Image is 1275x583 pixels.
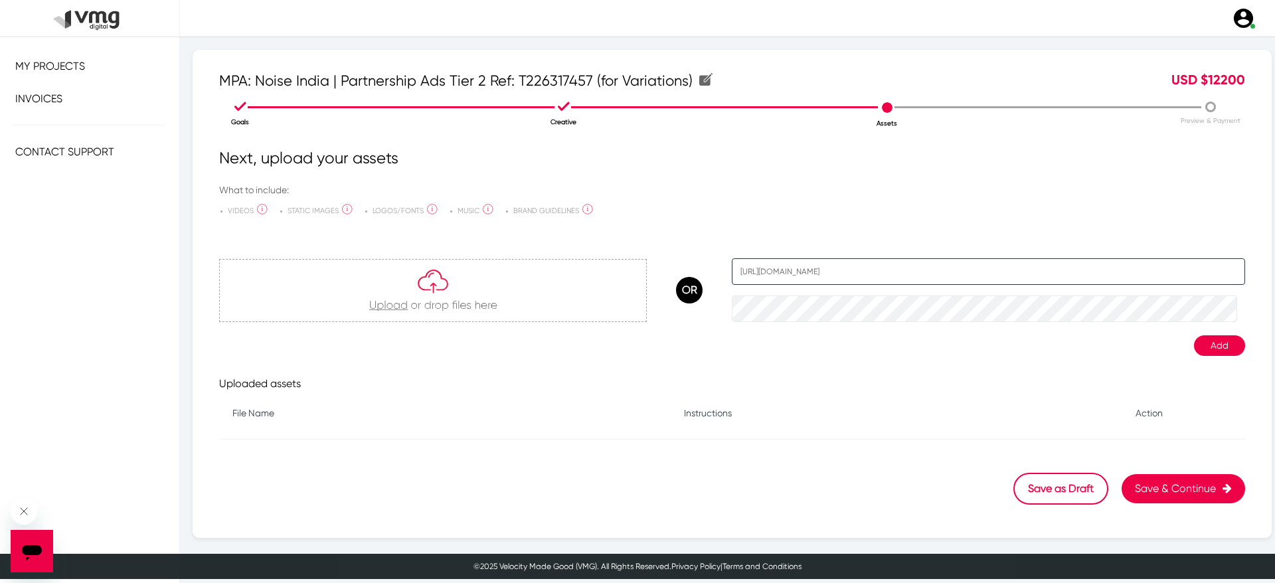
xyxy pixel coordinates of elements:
[671,398,1122,428] th: Instructions
[219,376,1245,392] p: Uploaded assets
[79,117,402,127] p: Goals
[1171,72,1208,88] span: USD $
[458,207,479,215] span: MUSIC
[219,70,713,92] span: MPA: Noise India | Partnership Ads Tier 2 Ref: T226317457 (for Variations)
[676,277,703,303] p: OR
[1224,7,1262,30] a: user
[513,207,579,215] span: BRAND GUIDELINES
[993,70,1255,92] div: 12200
[483,204,493,214] img: info_outline_icon.svg
[11,498,37,525] iframe: Close message
[342,204,353,214] img: info_outline_icon.svg
[288,207,339,215] span: STATIC IMAGES
[732,258,1245,285] input: Enter a URL link (dropbox, google drive, wetransfer etc)
[8,9,96,20] span: Hi. Need any help?
[15,92,62,105] span: Invoices
[1194,335,1245,356] button: Add
[228,207,254,215] span: VIDEOS
[11,530,53,572] iframe: Button to launch messaging window
[1122,398,1245,428] th: Action
[15,145,114,158] span: Contact Support
[671,562,721,571] a: Privacy Policy
[1013,473,1108,505] button: Save as Draft
[726,118,1049,128] p: Assets
[1232,7,1255,30] img: user
[219,183,1245,197] p: What to include:
[1122,474,1245,503] button: Save & Continue
[219,398,671,428] th: File Name
[722,562,802,571] a: Terms and Conditions
[219,146,1245,170] div: Next, upload your assets
[15,60,85,72] span: My Projects
[699,73,713,86] img: create.svg
[402,117,725,127] p: Creative
[427,204,438,214] img: info_outline_icon.svg
[257,204,268,214] img: info_outline_icon.svg
[582,204,593,214] img: info_outline_icon.svg
[373,207,424,215] span: LOGOS/FONTS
